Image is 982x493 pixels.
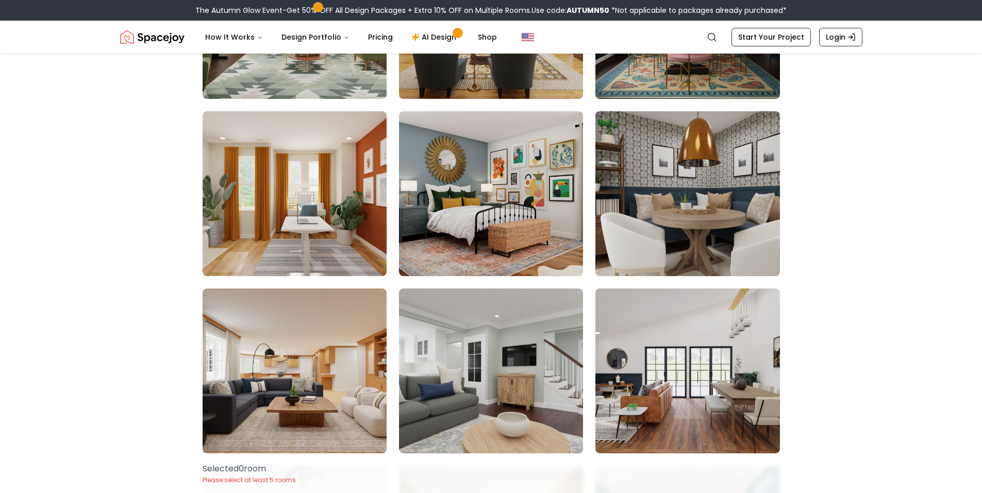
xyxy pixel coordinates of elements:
nav: Global [120,21,862,54]
div: The Autumn Glow Event-Get 50% OFF All Design Packages + Extra 10% OFF on Multiple Rooms. [195,5,787,15]
span: *Not applicable to packages already purchased* [609,5,787,15]
a: Login [819,28,862,46]
a: Start Your Project [731,28,811,46]
b: AUTUMN50 [567,5,609,15]
a: Spacejoy [120,27,185,47]
img: Room room-6 [591,107,784,280]
a: AI Design [403,27,468,47]
button: How It Works [197,27,271,47]
img: Room room-4 [203,111,387,276]
a: Pricing [360,27,401,47]
img: Room room-7 [203,288,387,453]
a: Shop [470,27,505,47]
img: Spacejoy Logo [120,27,185,47]
button: Design Portfolio [273,27,358,47]
p: Selected 0 room [203,463,296,475]
img: Room room-9 [595,288,779,453]
span: Use code: [531,5,609,15]
img: Room room-8 [399,288,583,453]
img: United States [522,31,534,43]
img: Room room-5 [399,111,583,276]
nav: Main [197,27,505,47]
p: Please select at least 5 rooms [203,476,296,484]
